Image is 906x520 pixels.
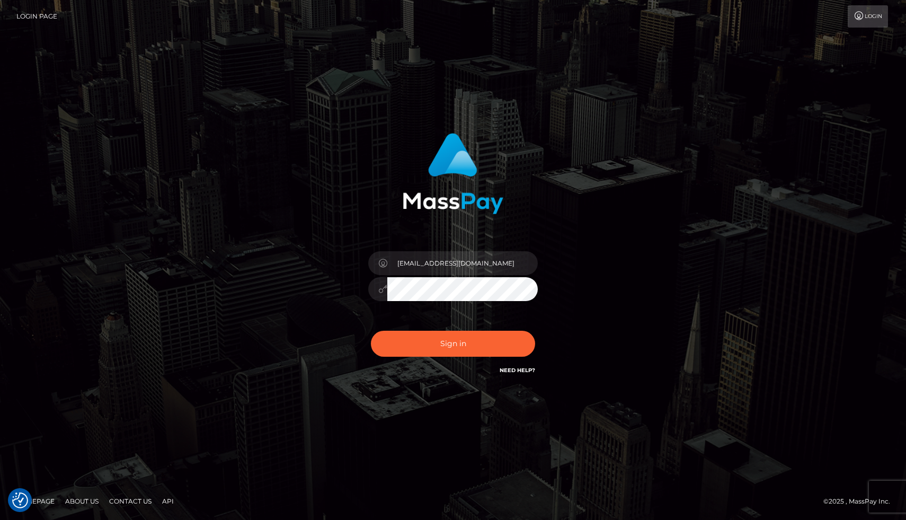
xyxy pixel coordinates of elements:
a: Login Page [16,5,57,28]
a: Homepage [12,493,59,509]
div: © 2025 , MassPay Inc. [823,496,898,507]
a: Login [848,5,888,28]
a: About Us [61,493,103,509]
a: API [158,493,178,509]
button: Sign in [371,331,535,357]
a: Need Help? [500,367,535,374]
img: Revisit consent button [12,492,28,508]
button: Consent Preferences [12,492,28,508]
a: Contact Us [105,493,156,509]
input: Username... [387,251,538,275]
img: MassPay Login [403,133,503,214]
